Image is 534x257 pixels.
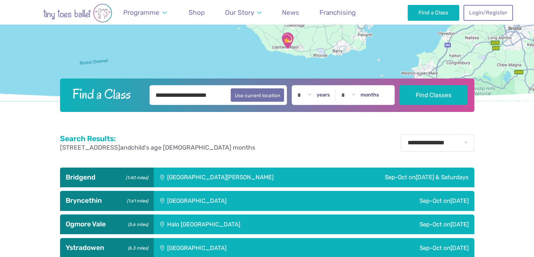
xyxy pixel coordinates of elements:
h2: Search Results: [60,134,255,143]
h2: Find a Class [67,85,145,103]
div: [GEOGRAPHIC_DATA] [154,191,335,211]
h3: Ystradowen [66,244,148,252]
a: Programme [120,4,170,21]
a: Find a Class [408,5,459,20]
h3: Ogmore Vale [66,220,148,228]
h3: Bryncethin [66,196,148,205]
div: Halo [GEOGRAPHIC_DATA] [154,214,348,234]
a: Shop [185,4,208,21]
p: and [60,143,255,152]
a: Our Story [222,4,265,21]
img: Google [2,92,25,101]
small: (1.61 miles) [124,196,148,204]
a: Open this area in Google Maps (opens a new window) [2,92,25,101]
div: Our Lady & St Illtyd's Church Hall [279,32,296,49]
span: Shop [189,8,205,17]
button: Use current location [231,88,284,102]
small: (1.40 miles) [123,173,148,181]
small: (6.3 miles) [125,244,148,251]
span: [DATE] [450,244,469,251]
div: Sep-Oct on [347,214,474,234]
span: [STREET_ADDRESS] [60,144,120,151]
span: Programme [123,8,159,17]
span: Franchising [319,8,356,17]
span: child's age [DEMOGRAPHIC_DATA] months [131,144,255,151]
a: Franchising [316,4,359,21]
span: [DATE] [450,221,469,228]
button: Find Classes [400,85,467,105]
img: tiny toes ballet [21,4,134,23]
a: News [279,4,303,21]
span: Our Story [225,8,254,17]
a: Login/Register [463,5,513,20]
small: (5.6 miles) [125,220,148,227]
label: months [361,92,379,98]
span: News [282,8,299,17]
label: years [317,92,330,98]
div: [GEOGRAPHIC_DATA][PERSON_NAME] [154,168,336,187]
div: Sep-Oct on [335,191,474,211]
h3: Bridgend [66,173,148,182]
span: [DATE] & Saturdays [416,174,469,181]
div: Sep-Oct on [336,168,474,187]
span: [DATE] [450,197,469,204]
